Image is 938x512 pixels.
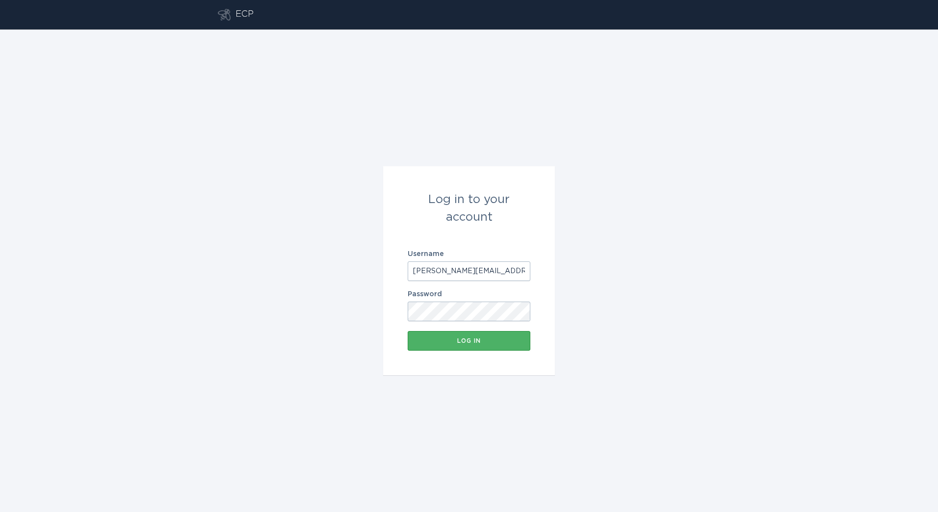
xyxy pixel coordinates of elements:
button: Go to dashboard [218,9,231,21]
div: Log in [413,338,525,344]
div: Log in to your account [408,191,530,226]
div: ECP [235,9,254,21]
button: Log in [408,331,530,351]
label: Password [408,291,530,298]
label: Username [408,251,530,257]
